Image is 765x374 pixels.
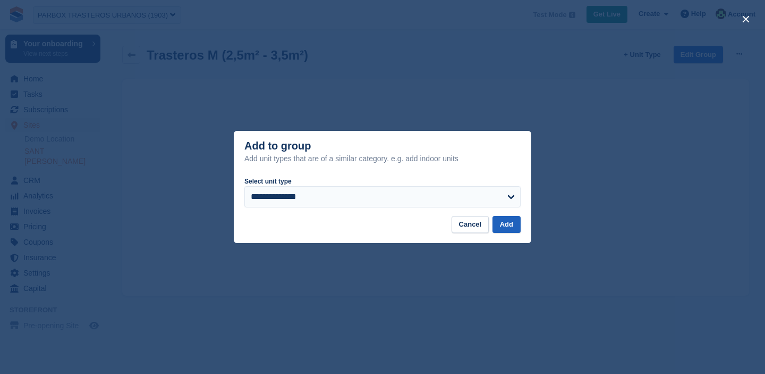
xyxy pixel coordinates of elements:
div: Add to group [244,140,458,165]
button: Add [492,216,521,234]
button: Cancel [452,216,489,234]
div: Add unit types that are of a similar category. e.g. add indoor units [244,152,458,165]
button: close [737,11,754,28]
label: Select unit type [244,178,292,185]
